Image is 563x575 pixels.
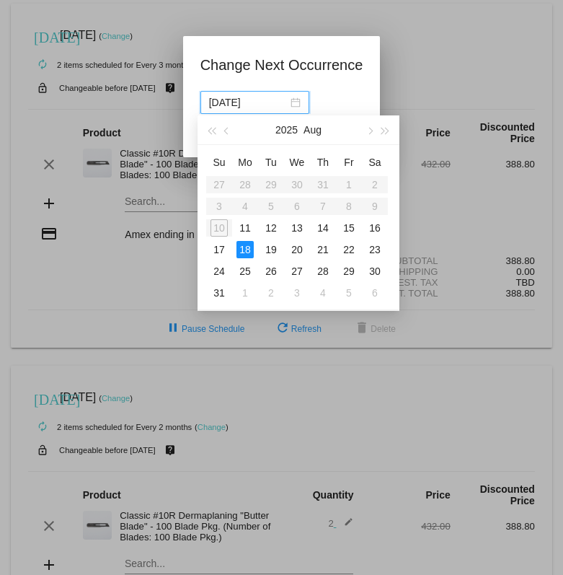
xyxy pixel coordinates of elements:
td: 8/15/2025 [336,217,362,239]
div: 6 [366,284,384,302]
th: Wed [284,151,310,174]
div: 28 [314,263,332,280]
button: 2025 [275,115,298,144]
td: 9/1/2025 [232,282,258,304]
td: 8/26/2025 [258,260,284,282]
td: 8/27/2025 [284,260,310,282]
div: 30 [366,263,384,280]
button: Next year (Control + right) [378,115,394,144]
button: Previous month (PageUp) [219,115,235,144]
td: 9/5/2025 [336,282,362,304]
div: 19 [262,241,280,258]
div: 29 [340,263,358,280]
div: 25 [236,263,254,280]
td: 9/2/2025 [258,282,284,304]
div: 5 [340,284,358,302]
div: 21 [314,241,332,258]
td: 8/16/2025 [362,217,388,239]
div: 27 [288,263,306,280]
td: 8/23/2025 [362,239,388,260]
div: 23 [366,241,384,258]
td: 8/25/2025 [232,260,258,282]
th: Mon [232,151,258,174]
td: 8/17/2025 [206,239,232,260]
button: Last year (Control + left) [203,115,219,144]
td: 8/20/2025 [284,239,310,260]
td: 8/13/2025 [284,217,310,239]
div: 2 [262,284,280,302]
td: 9/4/2025 [310,282,336,304]
div: 22 [340,241,358,258]
div: 12 [262,219,280,237]
td: 8/31/2025 [206,282,232,304]
div: 11 [236,219,254,237]
td: 8/12/2025 [258,217,284,239]
td: 8/18/2025 [232,239,258,260]
th: Sun [206,151,232,174]
div: 14 [314,219,332,237]
div: 4 [314,284,332,302]
td: 8/29/2025 [336,260,362,282]
td: 8/14/2025 [310,217,336,239]
button: Next month (PageDown) [361,115,377,144]
td: 8/19/2025 [258,239,284,260]
td: 9/3/2025 [284,282,310,304]
div: 20 [288,241,306,258]
td: 9/6/2025 [362,282,388,304]
div: 1 [236,284,254,302]
div: 26 [262,263,280,280]
td: 8/28/2025 [310,260,336,282]
input: Select date [209,95,288,110]
td: 8/22/2025 [336,239,362,260]
div: 13 [288,219,306,237]
div: 18 [236,241,254,258]
td: 8/24/2025 [206,260,232,282]
h1: Change Next Occurrence [200,53,363,76]
div: 31 [210,284,228,302]
td: 8/30/2025 [362,260,388,282]
div: 3 [288,284,306,302]
button: Aug [303,115,322,144]
div: 17 [210,241,228,258]
td: 8/21/2025 [310,239,336,260]
th: Sat [362,151,388,174]
div: 24 [210,263,228,280]
th: Fri [336,151,362,174]
div: 16 [366,219,384,237]
div: 15 [340,219,358,237]
th: Thu [310,151,336,174]
td: 8/11/2025 [232,217,258,239]
th: Tue [258,151,284,174]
